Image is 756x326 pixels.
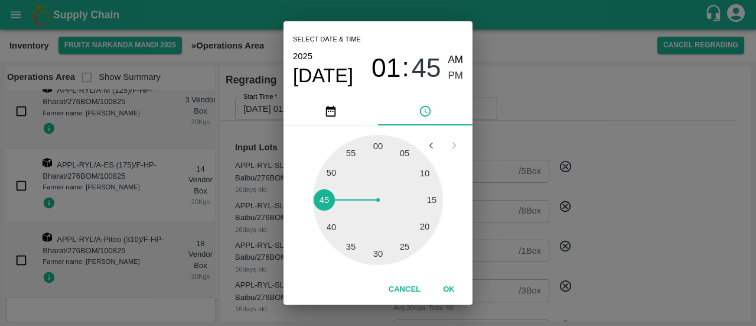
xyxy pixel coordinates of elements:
span: 45 [412,53,441,83]
button: [DATE] [293,64,353,88]
button: pick time [378,97,472,125]
span: Select date & time [293,31,361,49]
button: AM [448,52,464,68]
span: : [402,52,409,83]
button: 45 [412,52,441,83]
button: pick date [283,97,378,125]
button: OK [430,279,468,300]
button: Cancel [384,279,425,300]
button: 01 [372,52,401,83]
button: PM [448,68,464,84]
span: 01 [372,53,401,83]
button: Open previous view [420,134,442,157]
button: 2025 [293,49,312,64]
